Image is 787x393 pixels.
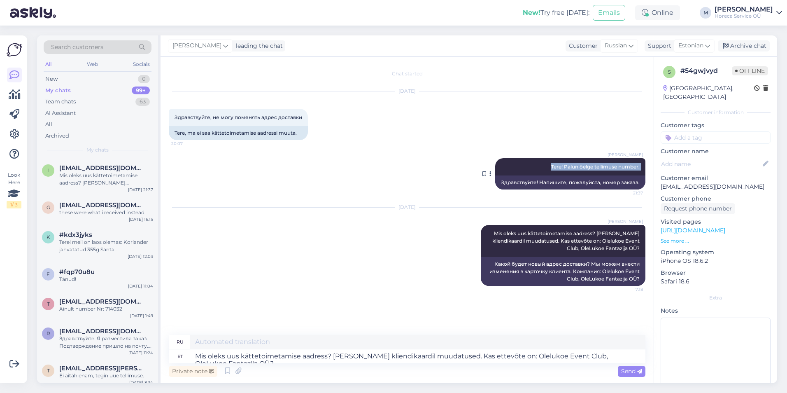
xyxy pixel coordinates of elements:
[59,305,153,313] div: Ainult number Nr: 714032
[661,182,771,191] p: [EMAIL_ADDRESS][DOMAIN_NAME]
[128,187,153,193] div: [DATE] 21:37
[661,147,771,156] p: Customer name
[495,175,645,189] div: Здравствуйте! Напишите, пожалуйста, номер заказа.
[172,41,221,50] span: [PERSON_NAME]
[718,40,770,51] div: Archive chat
[661,109,771,116] div: Customer information
[175,114,302,120] span: Здравствуйте, не могу поменять адрес доставки
[661,269,771,277] p: Browser
[129,379,153,386] div: [DATE] 8:34
[661,306,771,315] p: Notes
[661,237,771,245] p: See more ...
[732,66,768,75] span: Offline
[635,5,680,20] div: Online
[608,152,643,158] span: [PERSON_NAME]
[612,286,643,292] span: 7:18
[661,121,771,130] p: Customer tags
[59,365,145,372] span: tallinn.manni@daily.ee
[59,372,153,379] div: Ei aitäh enam, tegin uue tellimuse.
[661,174,771,182] p: Customer email
[169,87,645,95] div: [DATE]
[661,257,771,265] p: iPhone OS 18.6.2
[135,98,150,106] div: 63
[128,253,153,260] div: [DATE] 12:03
[663,84,754,101] div: [GEOGRAPHIC_DATA], [GEOGRAPHIC_DATA]
[678,41,703,50] span: Estonian
[45,109,76,117] div: AI Assistant
[7,42,22,58] img: Askly Logo
[59,298,145,305] span: timofei@schlossle-hotels.com
[59,239,153,253] div: Tere! meil on laos olemas: Koriander jahvatatud 355g Santa [PERSON_NAME] terve 270g [GEOGRAPHIC_D...
[169,204,645,211] div: [DATE]
[177,349,183,363] div: et
[59,172,153,187] div: Mis oleks uus kättetoimetamise aadress? [PERSON_NAME] kliendikaardil muudatused. Kas ettevõte on:...
[130,313,153,319] div: [DATE] 1:49
[7,201,21,208] div: 1 / 3
[523,8,589,18] div: Try free [DATE]:
[138,75,150,83] div: 0
[45,132,69,140] div: Archived
[59,209,153,216] div: these were what i received instead
[59,335,153,350] div: Здравствуйте. Я разместила заказ. Подтверждение пришло на почту. Как оплачивать товар?
[169,366,217,377] div: Private note
[605,41,627,50] span: Russian
[680,66,732,76] div: # 54gwjvyd
[45,98,76,106] div: Team chats
[661,294,771,302] div: Extra
[59,268,95,276] span: #fqp70u8u
[233,42,283,50] div: leading the chat
[608,218,643,225] span: [PERSON_NAME]
[86,146,109,154] span: My chats
[171,140,202,147] span: 20:07
[715,13,773,19] div: Horeca Service OÜ
[128,350,153,356] div: [DATE] 11:24
[661,227,725,234] a: [URL][DOMAIN_NAME]
[661,194,771,203] p: Customer phone
[131,59,151,70] div: Socials
[169,70,645,77] div: Chat started
[668,69,671,75] span: 5
[661,203,735,214] div: Request phone number
[47,167,49,173] span: i
[44,59,53,70] div: All
[59,231,92,239] span: #kdx3jyks
[481,257,645,286] div: Какой будет новый адрес доставки? Мы можем внести изменения в карточку клиента. Компания: Oleluko...
[45,75,58,83] div: New
[661,248,771,257] p: Operating system
[45,120,52,129] div: All
[59,164,145,172] span: info@olelukoe.ee
[715,6,782,19] a: [PERSON_NAME]Horeca Service OÜ
[59,327,145,335] span: rench2003@gmail.com
[7,171,21,208] div: Look Here
[47,204,50,211] span: g
[51,43,103,51] span: Search customers
[661,277,771,286] p: Safari 18.6
[85,59,100,70] div: Web
[169,126,308,140] div: Tere, ma ei saa kättetoimetamise aadressi muuta.
[177,335,184,349] div: ru
[47,330,50,337] span: r
[700,7,711,19] div: M
[47,271,50,277] span: f
[523,9,540,16] b: New!
[59,276,153,283] div: Tänud!
[47,234,50,240] span: k
[621,367,642,375] span: Send
[715,6,773,13] div: [PERSON_NAME]
[47,301,50,307] span: t
[45,87,71,95] div: My chats
[661,159,761,168] input: Add name
[593,5,625,21] button: Emails
[566,42,598,50] div: Customer
[612,190,643,196] span: 21:37
[128,283,153,289] div: [DATE] 11:04
[492,230,641,251] span: Mis oleks uus kättetoimetamise aadress? [PERSON_NAME] kliendikaardil muudatused. Kas ettevõte on:...
[645,42,671,50] div: Support
[661,218,771,226] p: Visited pages
[132,87,150,95] div: 99+
[129,216,153,222] div: [DATE] 16:15
[661,131,771,144] input: Add a tag
[59,201,145,209] span: gnr.kid@gmail.com
[47,367,50,374] span: t
[551,164,640,170] span: Tere! Palun öelge tellimuse number.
